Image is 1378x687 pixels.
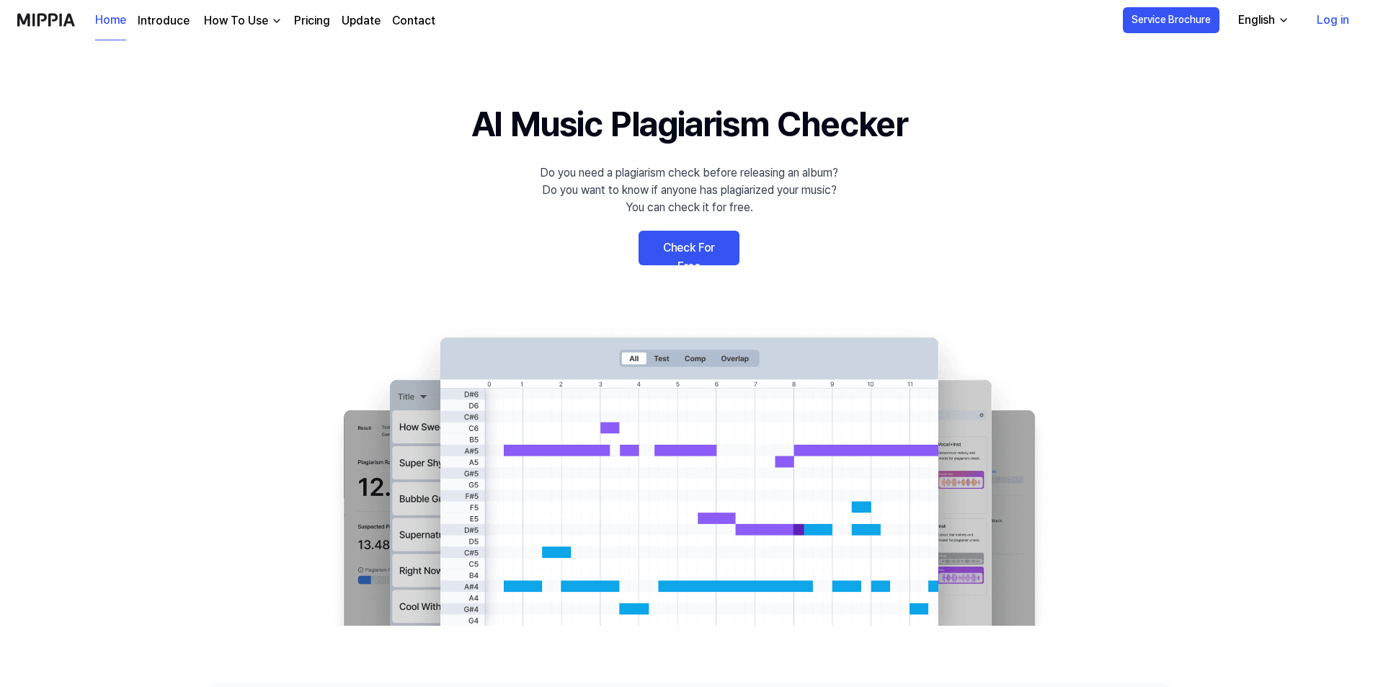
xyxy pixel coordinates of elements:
[294,12,330,30] a: Pricing
[540,164,838,216] div: Do you need a plagiarism check before releasing an album? Do you want to know if anyone has plagi...
[138,12,190,30] a: Introduce
[201,12,283,30] button: How To Use
[1227,6,1298,35] button: English
[271,15,283,27] img: down
[639,231,739,265] a: Check For Free
[392,12,435,30] a: Contact
[1235,12,1278,29] div: English
[471,98,907,150] h1: AI Music Plagiarism Checker
[95,1,126,40] a: Home
[201,12,271,30] div: How To Use
[1123,7,1219,33] button: Service Brochure
[314,323,1064,626] img: main Image
[342,12,381,30] a: Update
